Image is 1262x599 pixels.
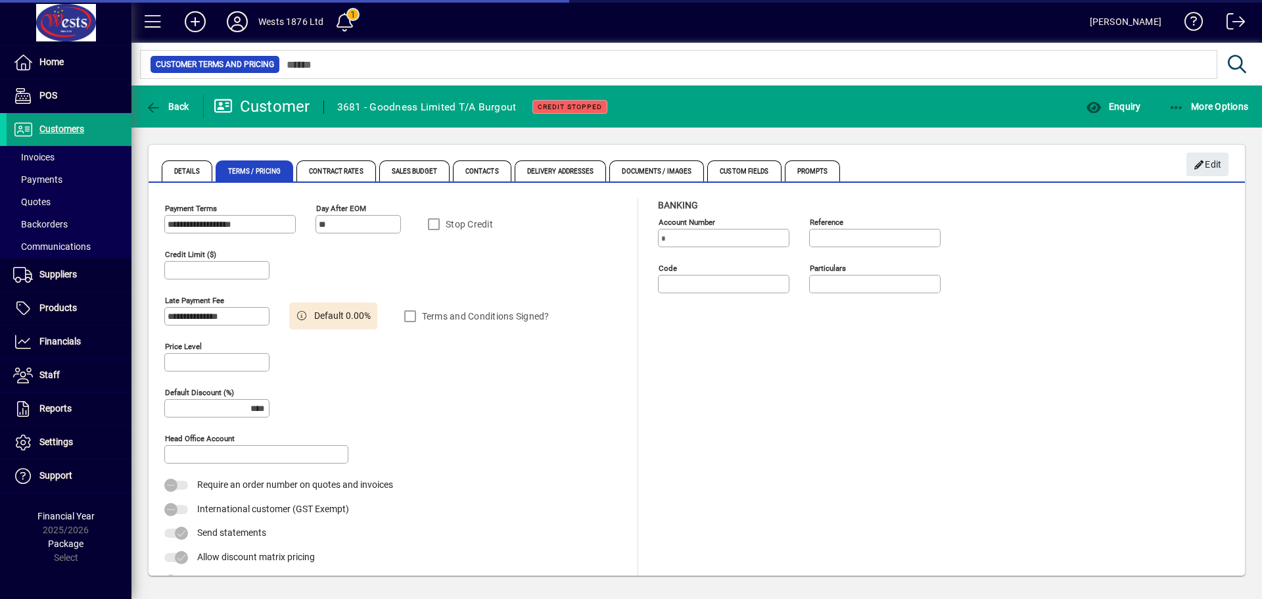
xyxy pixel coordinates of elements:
span: Allow discount matrix pricing [197,552,315,562]
span: Prompts [785,160,841,181]
button: Back [142,95,193,118]
a: Invoices [7,146,131,168]
span: Financial Year [37,511,95,521]
button: Edit [1186,153,1228,176]
span: Documents / Images [609,160,704,181]
a: Support [7,460,131,492]
span: Suppliers [39,269,77,279]
span: Banking [658,200,698,210]
span: Edit [1194,154,1222,176]
mat-label: Price Level [165,342,202,351]
div: 3681 - Goodness Limited T/A Burgout [337,97,517,118]
a: Backorders [7,213,131,235]
span: Quotes [13,197,51,207]
span: Invoices [13,152,55,162]
button: Profile [216,10,258,34]
app-page-header-button: Back [131,95,204,118]
a: POS [7,80,131,112]
span: Support [39,470,72,481]
mat-label: Reference [810,218,843,227]
a: Home [7,46,131,79]
mat-label: Day after EOM [316,204,366,213]
a: Communications [7,235,131,258]
mat-label: Account number [659,218,715,227]
a: Reports [7,393,131,425]
mat-label: Payment Terms [165,204,217,213]
span: Enquiry [1086,101,1140,112]
span: Financials [39,336,81,347]
span: Contract Rates [296,160,375,181]
span: Terms / Pricing [216,160,294,181]
a: Financials [7,325,131,358]
mat-label: Late Payment Fee [165,296,224,305]
mat-label: Particulars [810,264,846,273]
span: Custom Fields [707,160,781,181]
span: Require an order number on quotes and invoices [197,479,393,490]
span: Communications [13,241,91,252]
button: More Options [1165,95,1252,118]
mat-label: Head Office Account [165,434,235,443]
a: Settings [7,426,131,459]
div: [PERSON_NAME] [1090,11,1161,32]
span: Delivery Addresses [515,160,607,181]
a: Logout [1217,3,1246,45]
span: Sales Budget [379,160,450,181]
a: Knowledge Base [1175,3,1204,45]
a: Staff [7,359,131,392]
span: Settings [39,437,73,447]
span: Backorders [13,219,68,229]
span: Details [162,160,212,181]
span: Back [145,101,189,112]
a: Payments [7,168,131,191]
button: Enquiry [1083,95,1144,118]
a: Suppliers [7,258,131,291]
span: Products [39,302,77,313]
span: Package [48,539,83,549]
span: Staff [39,370,60,380]
span: Customer Terms and Pricing [156,58,274,71]
mat-label: Code [659,264,677,273]
span: International customer (GST Exempt) [197,504,349,514]
span: Home [39,57,64,67]
span: Payments [13,174,62,185]
a: Quotes [7,191,131,213]
span: Contacts [453,160,511,181]
span: More Options [1169,101,1249,112]
mat-label: Credit Limit ($) [165,250,216,259]
span: Customers [39,124,84,134]
span: Reports [39,403,72,414]
span: Credit Stopped [538,103,602,111]
div: Customer [214,96,310,117]
span: Default 0.00% [314,309,371,323]
span: POS [39,90,57,101]
div: Wests 1876 Ltd [258,11,323,32]
button: Add [174,10,216,34]
span: Send statements [197,527,266,538]
mat-label: Default Discount (%) [165,388,234,397]
a: Products [7,292,131,325]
